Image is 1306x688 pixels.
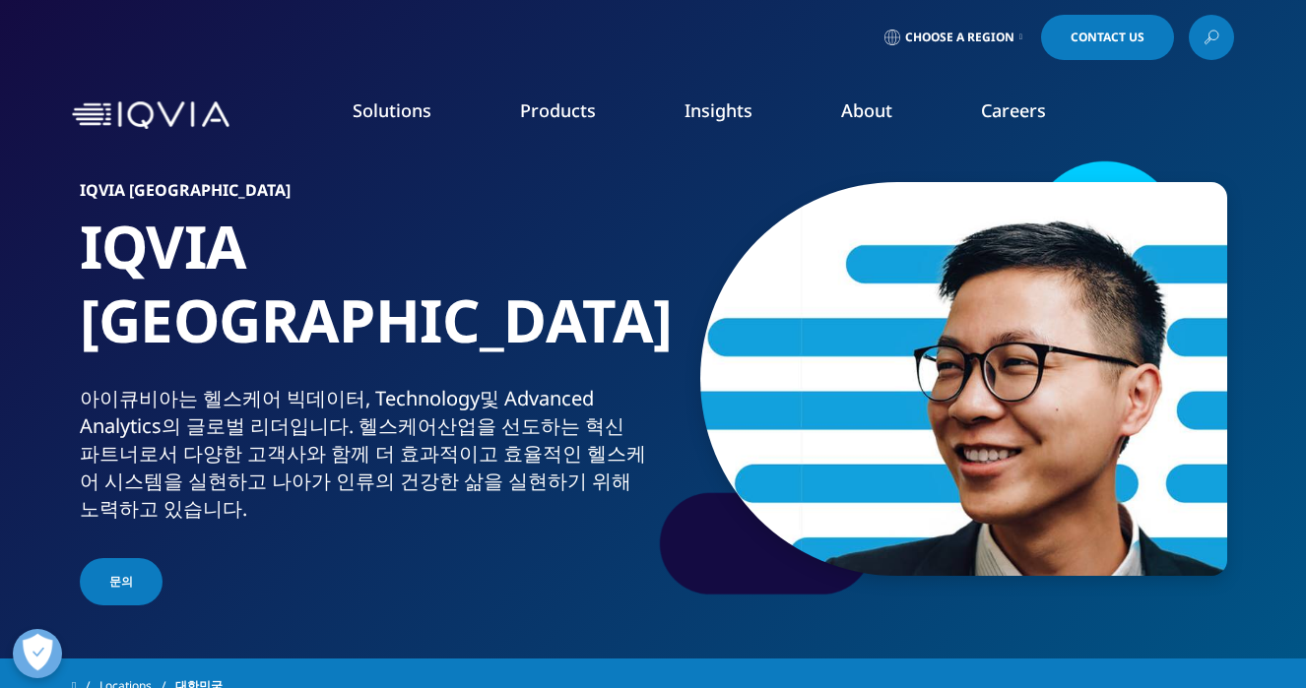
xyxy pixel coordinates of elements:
a: Careers [981,98,1046,122]
div: 아이큐비아는 헬스케어 빅데이터, Technology및 Advanced Analytics의 글로벌 리더입니다. 헬스케어산업을 선도하는 혁신 파트너로서 다양한 고객사와 함께 더 ... [80,385,646,523]
span: Choose a Region [905,30,1014,45]
button: 개방형 기본 설정 [13,629,62,678]
span: 문의 [109,573,133,591]
a: Products [520,98,596,122]
a: About [841,98,892,122]
img: 25_rbuportraitoption.jpg [700,182,1227,576]
a: Insights [685,98,752,122]
a: 문의 [80,558,163,605]
a: Solutions [353,98,431,122]
nav: Primary [237,69,1234,161]
h1: IQVIA [GEOGRAPHIC_DATA] [80,210,646,385]
a: Contact Us [1041,15,1174,60]
h6: IQVIA [GEOGRAPHIC_DATA] [80,182,646,210]
span: Contact Us [1071,31,1144,43]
